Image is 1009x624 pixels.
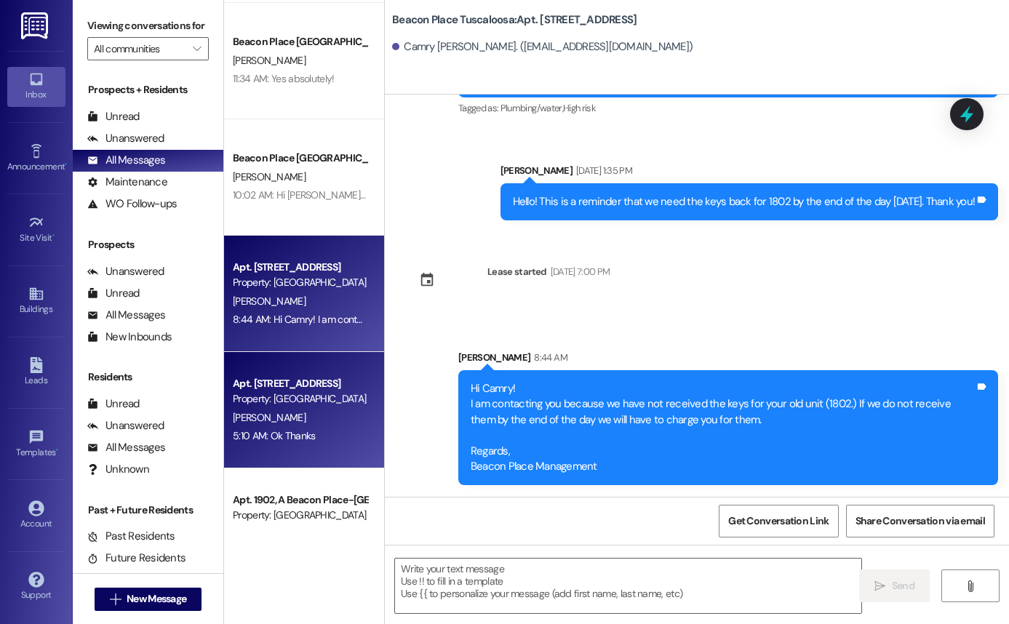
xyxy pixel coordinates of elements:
div: WO Follow-ups [87,196,177,212]
div: New Inbounds [87,329,172,345]
div: Property: [GEOGRAPHIC_DATA] [GEOGRAPHIC_DATA] [233,391,367,407]
span: High risk [563,102,596,114]
div: [PERSON_NAME] [458,350,998,370]
div: Residents [73,369,223,385]
div: All Messages [87,440,165,455]
div: Unanswered [87,264,164,279]
div: Beacon Place [GEOGRAPHIC_DATA] Prospect [233,151,367,166]
span: [PERSON_NAME] [233,170,306,183]
button: Send [859,569,930,602]
div: Unread [87,286,140,301]
div: Hi Camry! I am contacting you because we have not received the keys for your old unit (1802.) If ... [471,381,975,475]
div: Camry [PERSON_NAME]. ([EMAIL_ADDRESS][DOMAIN_NAME]) [392,39,693,55]
div: [DATE] 1:35 PM [573,163,632,178]
span: Send [892,578,914,593]
div: Lease started [487,264,547,279]
span: [PERSON_NAME] [233,295,306,308]
div: Unanswered [87,418,164,433]
div: Apt. 1902, A Beacon Place-[GEOGRAPHIC_DATA] [233,492,367,508]
b: Beacon Place Tuscaloosa: Apt. [STREET_ADDRESS] [392,12,637,28]
input: All communities [94,37,186,60]
div: Tagged as: [458,97,998,119]
span: • [56,445,58,455]
div: Property: [GEOGRAPHIC_DATA] [GEOGRAPHIC_DATA] [233,275,367,290]
span: New Message [127,591,186,607]
span: Share Conversation via email [856,513,985,529]
div: Prospects [73,237,223,252]
div: [DATE] 7:00 PM [547,264,610,279]
span: • [65,159,67,169]
span: Plumbing/water , [500,102,563,114]
a: Support [7,567,65,607]
span: • [52,231,55,241]
button: New Message [95,588,202,611]
i:  [965,580,976,592]
div: Unread [87,109,140,124]
a: Templates • [7,425,65,464]
div: Apt. [STREET_ADDRESS] [233,260,367,275]
div: Apt. [STREET_ADDRESS] [233,376,367,391]
button: Get Conversation Link [719,505,838,537]
i:  [874,580,885,592]
span: Get Conversation Link [728,513,829,529]
div: 8:44 AM [530,350,567,365]
div: Unread [87,396,140,412]
a: Account [7,496,65,535]
a: Buildings [7,281,65,321]
label: Viewing conversations for [87,15,209,37]
div: Hello! This is a reminder that we need the keys back for 1802 by the end of the day [DATE]. Thank... [513,194,976,209]
a: Leads [7,353,65,392]
div: Property: [GEOGRAPHIC_DATA] [GEOGRAPHIC_DATA] [233,508,367,523]
div: 5:10 AM: Ok Thanks [233,429,315,442]
span: [PERSON_NAME] [233,54,306,67]
div: Prospects + Residents [73,82,223,97]
div: 11:34 AM: Yes absolutely! [233,72,335,85]
div: Maintenance [87,175,167,190]
i:  [193,43,201,55]
div: Future Residents [87,551,186,566]
div: All Messages [87,308,165,323]
a: Inbox [7,67,65,106]
a: Site Visit • [7,210,65,249]
div: [PERSON_NAME] [500,163,999,183]
div: Past Residents [87,529,175,544]
span: [PERSON_NAME] [233,411,306,424]
button: Share Conversation via email [846,505,994,537]
div: Unknown [87,462,149,477]
div: Unanswered [87,131,164,146]
img: ResiDesk Logo [21,12,51,39]
i:  [110,593,121,605]
div: Past + Future Residents [73,503,223,518]
div: Beacon Place [GEOGRAPHIC_DATA] Prospect [233,34,367,49]
div: All Messages [87,153,165,168]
